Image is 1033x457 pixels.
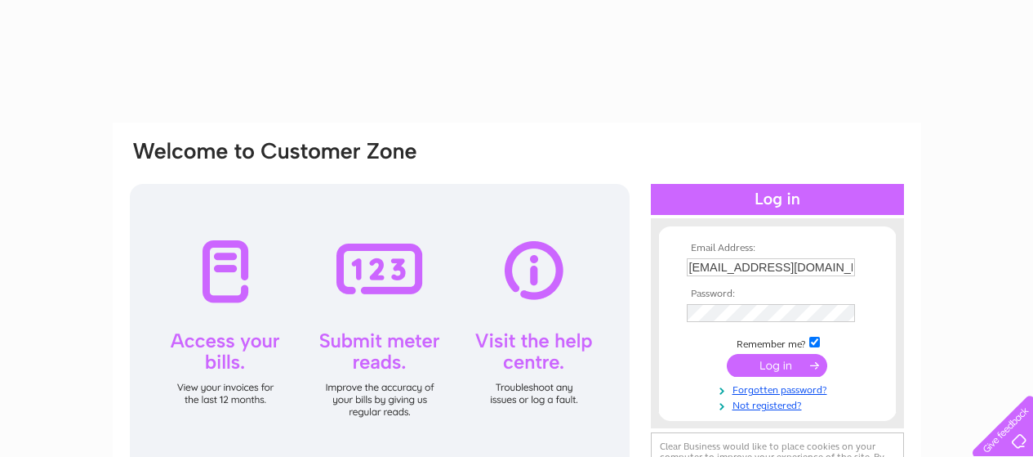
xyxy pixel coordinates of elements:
a: Forgotten password? [687,381,872,397]
a: Not registered? [687,397,872,412]
input: Submit [727,354,827,377]
td: Remember me? [683,334,872,351]
th: Password: [683,289,872,300]
th: Email Address: [683,243,872,254]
